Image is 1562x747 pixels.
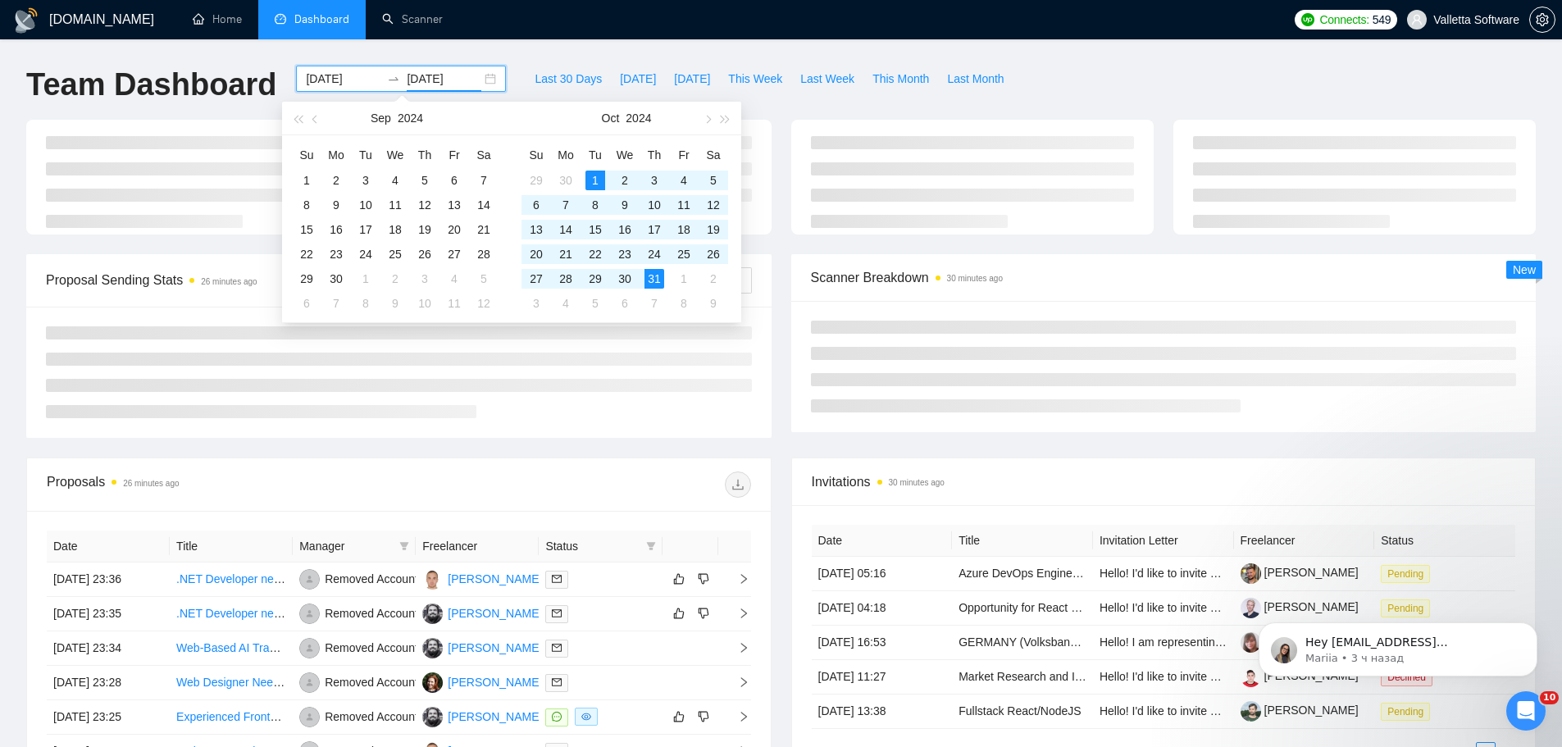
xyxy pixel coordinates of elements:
div: 9 [704,294,723,313]
div: Removed Account [325,604,418,622]
div: Removed Account [325,570,418,588]
td: 2024-10-02 [610,168,640,193]
iframe: Intercom notifications сообщение [1234,588,1562,703]
span: message [552,712,562,722]
iframe: Intercom live chat [1506,691,1546,731]
th: Th [640,142,669,168]
div: 24 [356,244,376,264]
span: Pending [1381,565,1430,583]
a: .NET Developer needed for project completion [176,572,412,585]
p: Message from Mariia, sent 3 ч назад [71,63,283,78]
div: 8 [585,195,605,215]
div: 5 [704,171,723,190]
div: 16 [615,220,635,239]
a: Pending [1381,704,1437,717]
td: 2024-09-02 [321,168,351,193]
div: 7 [474,171,494,190]
th: We [610,142,640,168]
time: 26 minutes ago [201,277,257,286]
td: 2024-11-09 [699,291,728,316]
a: Pending [1381,567,1437,580]
a: Opportunity for React Native Engineer with CTO Potential [959,601,1251,614]
div: 24 [644,244,664,264]
span: mail [552,574,562,584]
div: 20 [444,220,464,239]
div: 8 [297,195,316,215]
button: Last Week [791,66,863,92]
td: 2024-09-24 [351,242,380,266]
div: 26 [415,244,435,264]
img: AK [422,638,443,658]
img: c1dSPd6ygLdoqtQUeaS_DCGGPkGQFqrHE68LS6HzCrK8SiiErhQShuVwK6DoQmJjXj [1241,701,1261,722]
a: Fullstack React/NodeJS [959,704,1081,717]
td: 2024-10-06 [521,193,551,217]
div: 29 [585,269,605,289]
div: 30 [615,269,635,289]
div: [PERSON_NAME] [448,639,542,657]
div: 20 [526,244,546,264]
span: Proposal Sending Stats [46,270,567,290]
td: 2024-09-14 [469,193,499,217]
td: 2024-10-18 [669,217,699,242]
div: [PERSON_NAME] [448,570,542,588]
div: 25 [674,244,694,264]
td: 2024-11-01 [669,266,699,291]
span: dislike [698,572,709,585]
td: 2024-11-06 [610,291,640,316]
td: 2024-09-30 [551,168,581,193]
span: Last Month [947,70,1004,88]
button: like [669,604,689,623]
td: 2024-11-04 [551,291,581,316]
span: This Month [872,70,929,88]
th: Sa [699,142,728,168]
div: 1 [674,269,694,289]
button: like [669,569,689,589]
div: 1 [297,171,316,190]
p: Hey [EMAIL_ADDRESS][DOMAIN_NAME], Looks like your Upwork agency [DOMAIN_NAME]: AI and humans toge... [71,47,283,63]
td: 2024-10-01 [351,266,380,291]
td: 2024-10-04 [439,266,469,291]
span: filter [396,534,412,558]
div: Removed Account [325,673,418,691]
a: .NET Developer needed for project completion [176,607,412,620]
button: This Month [863,66,938,92]
td: 2024-09-22 [292,242,321,266]
span: Connects: [1319,11,1368,29]
th: Sa [469,142,499,168]
td: 2024-09-12 [410,193,439,217]
img: AA [422,569,443,590]
td: 2024-10-11 [669,193,699,217]
button: This Week [719,66,791,92]
div: 12 [415,195,435,215]
td: 2024-09-11 [380,193,410,217]
td: 2024-10-05 [469,266,499,291]
td: 2024-09-28 [469,242,499,266]
div: 18 [385,220,405,239]
div: 1 [585,171,605,190]
div: 5 [585,294,605,313]
td: 2024-09-21 [469,217,499,242]
button: dislike [694,707,713,727]
div: 30 [326,269,346,289]
div: 13 [444,195,464,215]
img: OP [422,672,443,693]
td: 2024-09-20 [439,217,469,242]
div: 10 [415,294,435,313]
a: AK[PERSON_NAME] [422,640,542,654]
a: homeHome [193,12,242,26]
td: 2024-09-06 [439,168,469,193]
div: 11 [444,294,464,313]
th: Th [410,142,439,168]
span: to [387,72,400,85]
div: 2 [704,269,723,289]
div: 6 [526,195,546,215]
td: 2024-10-05 [699,168,728,193]
button: Last 30 Days [526,66,611,92]
th: Mo [551,142,581,168]
div: 8 [356,294,376,313]
td: 2024-10-11 [439,291,469,316]
a: AK[PERSON_NAME] [422,606,542,619]
td: 2024-11-03 [521,291,551,316]
td: 2024-10-09 [380,291,410,316]
span: dashboard [275,13,286,25]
